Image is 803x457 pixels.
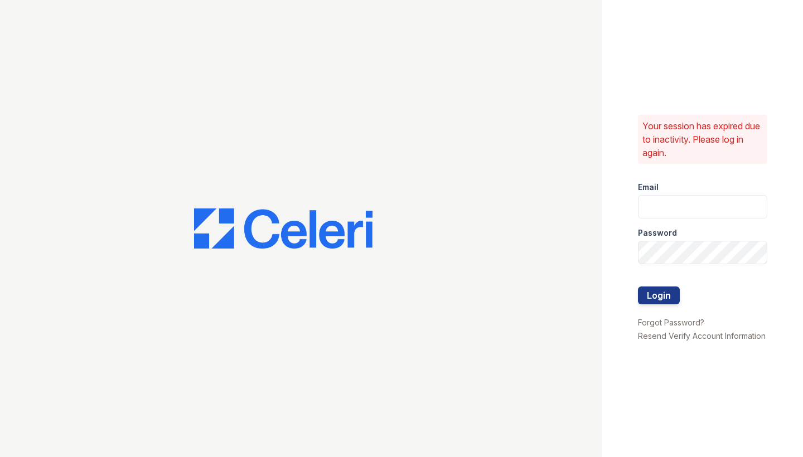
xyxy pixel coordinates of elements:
button: Login [638,286,680,304]
label: Password [638,227,677,239]
label: Email [638,182,659,193]
a: Forgot Password? [638,318,704,327]
img: CE_Logo_Blue-a8612792a0a2168367f1c8372b55b34899dd931a85d93a1a3d3e32e68fde9ad4.png [194,208,373,249]
a: Resend Verify Account Information [638,331,766,341]
p: Your session has expired due to inactivity. Please log in again. [642,119,763,159]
